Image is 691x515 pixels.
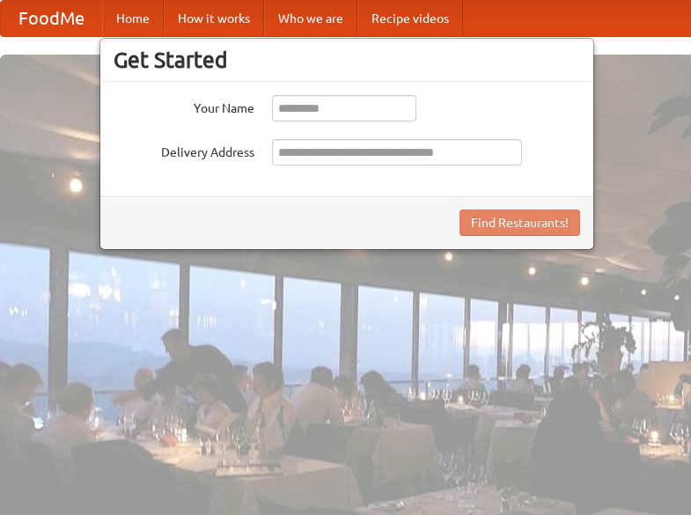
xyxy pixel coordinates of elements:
[459,210,580,236] button: Find Restaurants!
[114,47,580,73] h3: Get Started
[114,95,254,117] label: Your Name
[357,1,463,36] a: Recipe videos
[102,1,164,36] a: Home
[164,1,264,36] a: How it works
[1,1,102,36] a: FoodMe
[114,139,254,161] label: Delivery Address
[264,1,357,36] a: Who we are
